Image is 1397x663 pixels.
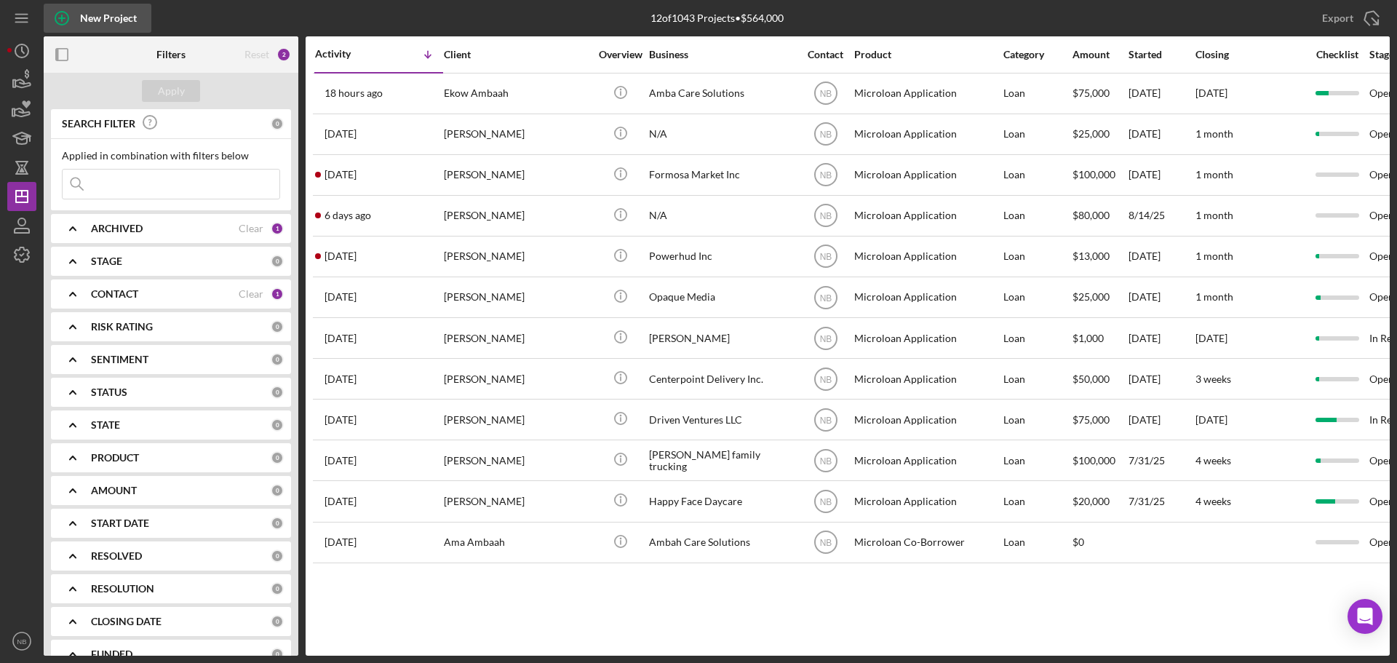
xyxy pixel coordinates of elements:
div: Loan [1003,237,1071,276]
b: STAGE [91,255,122,267]
div: 0 [271,549,284,563]
div: [PERSON_NAME] [444,441,589,480]
div: Client [444,49,589,60]
div: Export [1322,4,1353,33]
text: NB [17,638,26,646]
div: $100,000 [1072,441,1127,480]
time: 2025-07-31 14:52 [325,496,357,507]
div: Contact [798,49,853,60]
time: [DATE] [1195,87,1227,99]
time: 2025-08-06 17:15 [325,373,357,385]
div: Ekow Ambaah [444,74,589,113]
div: Loan [1003,482,1071,520]
div: $20,000 [1072,482,1127,520]
time: 2025-07-14 14:32 [325,536,357,548]
time: 4 weeks [1195,454,1231,467]
div: Microloan Application [854,319,1000,357]
time: 1 month [1195,209,1233,221]
div: Microloan Application [854,400,1000,439]
div: Category [1003,49,1071,60]
div: $80,000 [1072,196,1127,235]
text: NB [819,170,832,180]
div: Microloan Application [854,115,1000,154]
div: [DATE] [1129,278,1194,317]
b: CONTACT [91,288,138,300]
div: [DATE] [1129,360,1194,398]
div: Loan [1003,400,1071,439]
div: [PERSON_NAME] [649,319,795,357]
div: Happy Face Daycare [649,482,795,520]
div: [PERSON_NAME] [444,196,589,235]
div: 0 [271,484,284,497]
div: Loan [1003,441,1071,480]
div: Centerpoint Delivery Inc. [649,360,795,398]
b: FUNDED [91,648,132,660]
div: $75,000 [1072,400,1127,439]
div: Overview [593,49,648,60]
text: NB [819,252,832,262]
b: PRODUCT [91,452,139,464]
div: $75,000 [1072,74,1127,113]
div: $25,000 [1072,115,1127,154]
text: NB [819,333,832,344]
b: RESOLUTION [91,583,154,595]
div: $1,000 [1072,319,1127,357]
button: NB [7,627,36,656]
div: N/A [649,115,795,154]
time: 1 month [1195,250,1233,262]
div: $100,000 [1072,156,1127,194]
div: Clear [239,288,263,300]
div: [PERSON_NAME] [444,400,589,439]
b: RESOLVED [91,550,142,562]
b: SEARCH FILTER [62,118,135,130]
div: Loan [1003,278,1071,317]
div: Loan [1003,196,1071,235]
div: Business [649,49,795,60]
div: [DATE] [1129,156,1194,194]
b: ARCHIVED [91,223,143,234]
div: [DATE] [1129,74,1194,113]
div: 7/31/25 [1129,482,1194,520]
time: [DATE] [1195,413,1227,426]
text: NB [819,211,832,221]
text: NB [819,374,832,384]
time: 2025-08-17 16:20 [325,128,357,140]
button: Apply [142,80,200,102]
time: 2025-08-14 22:54 [325,210,371,221]
time: 1 month [1195,168,1233,180]
time: [DATE] [1195,332,1227,344]
div: Microloan Application [854,156,1000,194]
text: NB [819,293,832,303]
div: [DATE] [1129,400,1194,439]
text: NB [819,415,832,425]
div: 8/14/25 [1129,196,1194,235]
div: Microloan Application [854,360,1000,398]
div: Applied in combination with filters below [62,150,280,162]
div: 2 [276,47,291,62]
time: 4 weeks [1195,495,1231,507]
div: [DATE] [1129,237,1194,276]
div: $13,000 [1072,237,1127,276]
div: Started [1129,49,1194,60]
b: START DATE [91,517,149,529]
div: 0 [271,451,284,464]
div: [DATE] [1129,115,1194,154]
text: NB [819,89,832,99]
div: 0 [271,353,284,366]
b: SENTIMENT [91,354,148,365]
div: Microloan Application [854,278,1000,317]
div: 0 [271,615,284,628]
div: 0 [271,386,284,399]
div: [PERSON_NAME] [444,319,589,357]
b: Filters [156,49,186,60]
div: [PERSON_NAME] [444,482,589,520]
div: Microloan Co-Borrower [854,523,1000,562]
div: Microloan Application [854,196,1000,235]
button: Export [1308,4,1390,33]
div: 0 [271,648,284,661]
div: Activity [315,48,379,60]
div: Powerhud Inc [649,237,795,276]
div: $50,000 [1072,360,1127,398]
div: [PERSON_NAME] family trucking [649,441,795,480]
text: NB [819,497,832,507]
